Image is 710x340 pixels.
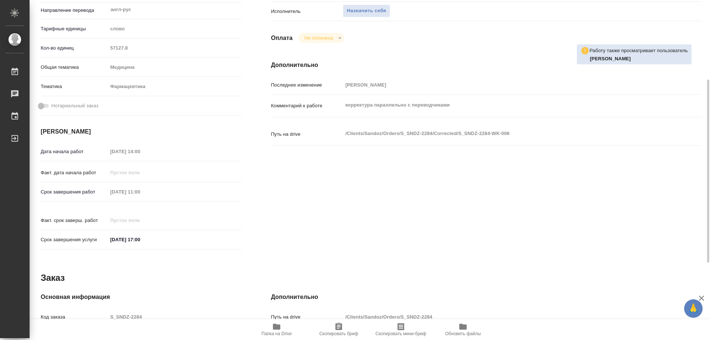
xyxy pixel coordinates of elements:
[319,331,358,336] span: Скопировать бриф
[108,215,172,226] input: Пустое поле
[343,80,666,90] input: Пустое поле
[108,234,172,245] input: ✎ Введи что-нибудь
[590,56,631,61] b: [PERSON_NAME]
[41,64,108,71] p: Общая тематика
[590,55,688,63] p: Горшкова Валентина
[271,81,343,89] p: Последнее изменение
[108,312,241,322] input: Пустое поле
[445,331,481,336] span: Обновить файлы
[308,319,370,340] button: Скопировать бриф
[347,7,386,15] span: Назначить себя
[271,34,293,43] h4: Оплата
[375,331,426,336] span: Скопировать мини-бриф
[108,23,241,35] div: слово
[343,312,666,322] input: Пустое поле
[271,313,343,321] p: Путь на drive
[343,127,666,140] textarea: /Clients/Sandoz/Orders/S_SNDZ-2284/Corrected/S_SNDZ-2284-WK-006
[41,293,241,302] h4: Основная информация
[246,319,308,340] button: Папка на Drive
[343,99,666,111] textarea: корректура параллельно с переводчиками
[271,102,343,110] p: Комментарий к работе
[343,4,390,17] button: Назначить себя
[41,25,108,33] p: Тарифные единицы
[271,131,343,138] p: Путь на drive
[271,293,702,302] h4: Дополнительно
[302,35,335,41] button: Не оплачена
[298,33,344,43] div: Не оплачена
[41,7,108,14] p: Направление перевода
[41,83,108,90] p: Тематика
[589,47,688,54] p: Работу также просматривает пользователь
[370,319,432,340] button: Скопировать мини-бриф
[41,313,108,321] p: Код заказа
[41,217,108,224] p: Факт. срок заверш. работ
[108,146,172,157] input: Пустое поле
[687,301,700,316] span: 🙏
[432,319,494,340] button: Обновить файлы
[41,148,108,155] p: Дата начала работ
[51,102,98,110] span: Нотариальный заказ
[271,8,343,15] p: Исполнитель
[108,186,172,197] input: Пустое поле
[41,272,65,284] h2: Заказ
[41,44,108,52] p: Кол-во единиц
[108,167,172,178] input: Пустое поле
[41,127,241,136] h4: [PERSON_NAME]
[108,80,241,93] div: Фармацевтика
[41,188,108,196] p: Срок завершения работ
[41,236,108,243] p: Срок завершения услуги
[684,299,703,318] button: 🙏
[41,169,108,176] p: Факт. дата начала работ
[108,61,241,74] div: Медицина
[261,331,292,336] span: Папка на Drive
[271,61,702,70] h4: Дополнительно
[108,43,241,53] input: Пустое поле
